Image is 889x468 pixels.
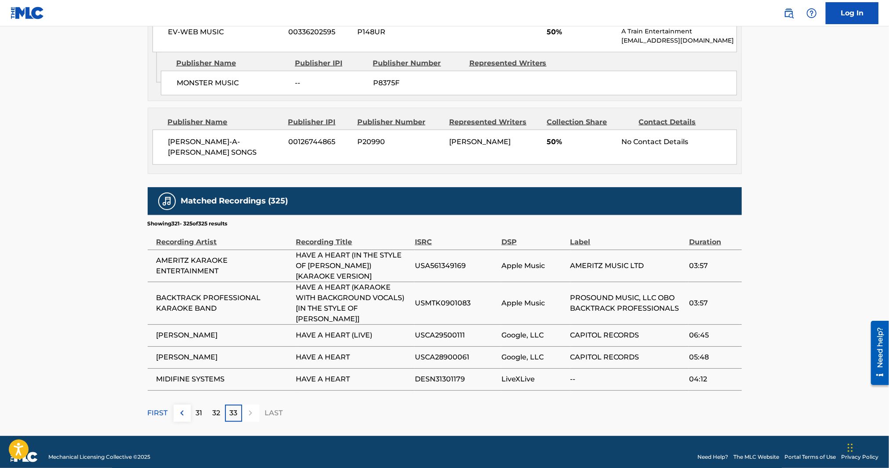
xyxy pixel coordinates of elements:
h5: Matched Recordings (325) [181,196,288,206]
div: Represented Writers [469,58,559,69]
span: USA561349169 [415,261,497,271]
span: MONSTER MUSIC [177,78,289,88]
p: 32 [212,408,220,418]
span: [PERSON_NAME] [156,352,292,363]
div: Publisher Number [373,58,463,69]
div: Publisher Name [176,58,288,69]
span: 00126744865 [288,137,351,147]
img: search [784,8,794,18]
a: Privacy Policy [841,453,878,461]
span: HAVE A HEART (IN THE STYLE OF [PERSON_NAME]) [KARAOKE VERSION] [296,250,410,282]
span: DESN31301179 [415,374,497,385]
a: Public Search [780,4,798,22]
div: Publisher Name [168,117,282,127]
img: Matched Recordings [162,196,172,207]
span: 03:57 [689,298,737,308]
iframe: Chat Widget [845,426,889,468]
span: 50% [547,137,615,147]
span: Apple Music [501,298,566,308]
div: Help [803,4,820,22]
span: HAVE A HEART [296,374,410,385]
span: LiveXLive [501,374,566,385]
span: HAVE A HEART (KARAOKE WITH BACKGROUND VOCALS) [IN THE STYLE OF [PERSON_NAME]] [296,282,410,324]
div: Recording Artist [156,228,292,247]
span: EV-WEB MUSIC [168,27,282,37]
div: Publisher Number [357,117,443,127]
p: 33 [229,408,237,418]
span: BACKTRACK PROFESSIONAL KARAOKE BAND [156,293,292,314]
div: ISRC [415,228,497,247]
span: -- [295,78,366,88]
a: Log In [826,2,878,24]
img: help [806,8,817,18]
span: Apple Music [501,261,566,271]
p: [EMAIL_ADDRESS][DOMAIN_NAME] [621,36,736,45]
span: P20990 [357,137,443,147]
span: Google, LLC [501,330,566,341]
div: Represented Writers [449,117,540,127]
span: [PERSON_NAME] [156,330,292,341]
img: logo [11,452,38,462]
span: 05:48 [689,352,737,363]
span: PROSOUND MUSIC, LLC OBO BACKTRACK PROFESSIONALS [570,293,685,314]
span: USMTK0901083 [415,298,497,308]
span: [PERSON_NAME] [449,138,511,146]
iframe: Resource Center [864,318,889,388]
span: CAPITOL RECORDS [570,352,685,363]
div: Publisher IPI [295,58,366,69]
span: P148UR [357,27,443,37]
div: Recording Title [296,228,410,247]
span: 03:57 [689,261,737,271]
div: Contact Details [639,117,724,127]
span: [PERSON_NAME]-A-[PERSON_NAME] SONGS [168,137,282,158]
div: Label [570,228,685,247]
div: Drag [848,435,853,461]
a: Need Help? [697,453,728,461]
p: Showing 321 - 325 of 325 results [148,220,228,228]
span: 04:12 [689,374,737,385]
div: Duration [689,228,737,247]
span: 50% [547,27,615,37]
div: Collection Share [547,117,632,127]
span: MIDIFINE SYSTEMS [156,374,292,385]
div: DSP [501,228,566,247]
img: left [177,408,187,418]
span: -- [570,374,685,385]
p: LAST [265,408,283,418]
span: AMERITZ MUSIC LTD [570,261,685,271]
div: No Contact Details [621,137,736,147]
a: Portal Terms of Use [784,453,836,461]
p: 31 [196,408,203,418]
span: CAPITOL RECORDS [570,330,685,341]
p: A Train Entertainment [621,27,736,36]
span: USCA28900061 [415,352,497,363]
a: The MLC Website [733,453,779,461]
span: 00336202595 [288,27,351,37]
img: MLC Logo [11,7,44,19]
span: AMERITZ KARAOKE ENTERTAINMENT [156,255,292,276]
p: FIRST [148,408,168,418]
span: USCA29500111 [415,330,497,341]
div: Publisher IPI [288,117,351,127]
span: Google, LLC [501,352,566,363]
span: Mechanical Licensing Collective © 2025 [48,453,150,461]
span: HAVE A HEART (LIVE) [296,330,410,341]
span: P8375F [373,78,463,88]
span: 06:45 [689,330,737,341]
span: HAVE A HEART [296,352,410,363]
